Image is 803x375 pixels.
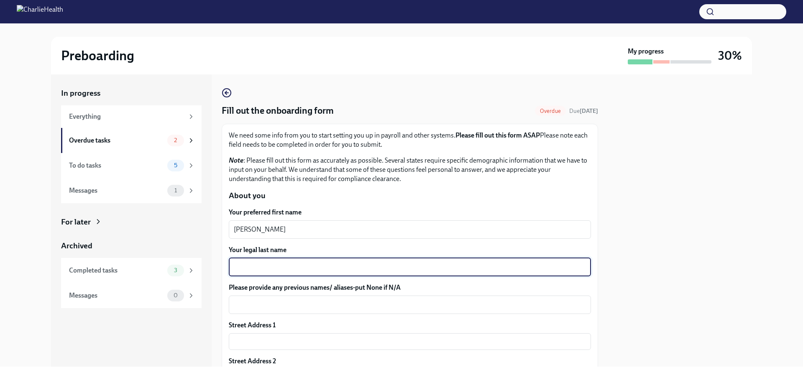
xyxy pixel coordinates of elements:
a: Messages1 [61,178,202,203]
a: To do tasks5 [61,153,202,178]
p: : Please fill out this form as accurately as possible. Several states require specific demographi... [229,156,591,184]
strong: [DATE] [580,107,598,115]
span: August 17th, 2025 08:00 [569,107,598,115]
span: Overdue [535,108,566,114]
div: For later [61,217,91,227]
div: Messages [69,186,164,195]
label: Your legal last name [229,245,591,255]
h2: Preboarding [61,47,134,64]
div: Overdue tasks [69,136,164,145]
span: 0 [169,292,183,298]
a: Everything [61,105,202,128]
a: For later [61,217,202,227]
p: About you [229,190,591,201]
label: Street Address 1 [229,321,276,330]
span: 3 [169,267,182,273]
h3: 30% [718,48,742,63]
label: Your preferred first name [229,208,591,217]
a: Messages0 [61,283,202,308]
span: Due [569,107,598,115]
div: To do tasks [69,161,164,170]
textarea: [PERSON_NAME] [234,224,586,235]
div: Everything [69,112,184,121]
span: 1 [169,187,182,194]
a: Completed tasks3 [61,258,202,283]
label: Please provide any previous names/ aliases-put None if N/A [229,283,591,292]
label: Street Address 2 [229,357,276,366]
strong: Please fill out this form ASAP [455,131,540,139]
h4: Fill out the onboarding form [222,105,334,117]
a: In progress [61,88,202,99]
img: CharlieHealth [17,5,63,18]
p: We need some info from you to start setting you up in payroll and other systems. Please note each... [229,131,591,149]
span: 2 [169,137,182,143]
strong: My progress [628,47,664,56]
a: Archived [61,240,202,251]
div: Completed tasks [69,266,164,275]
div: Messages [69,291,164,300]
a: Overdue tasks2 [61,128,202,153]
strong: Note [229,156,243,164]
span: 5 [169,162,182,168]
